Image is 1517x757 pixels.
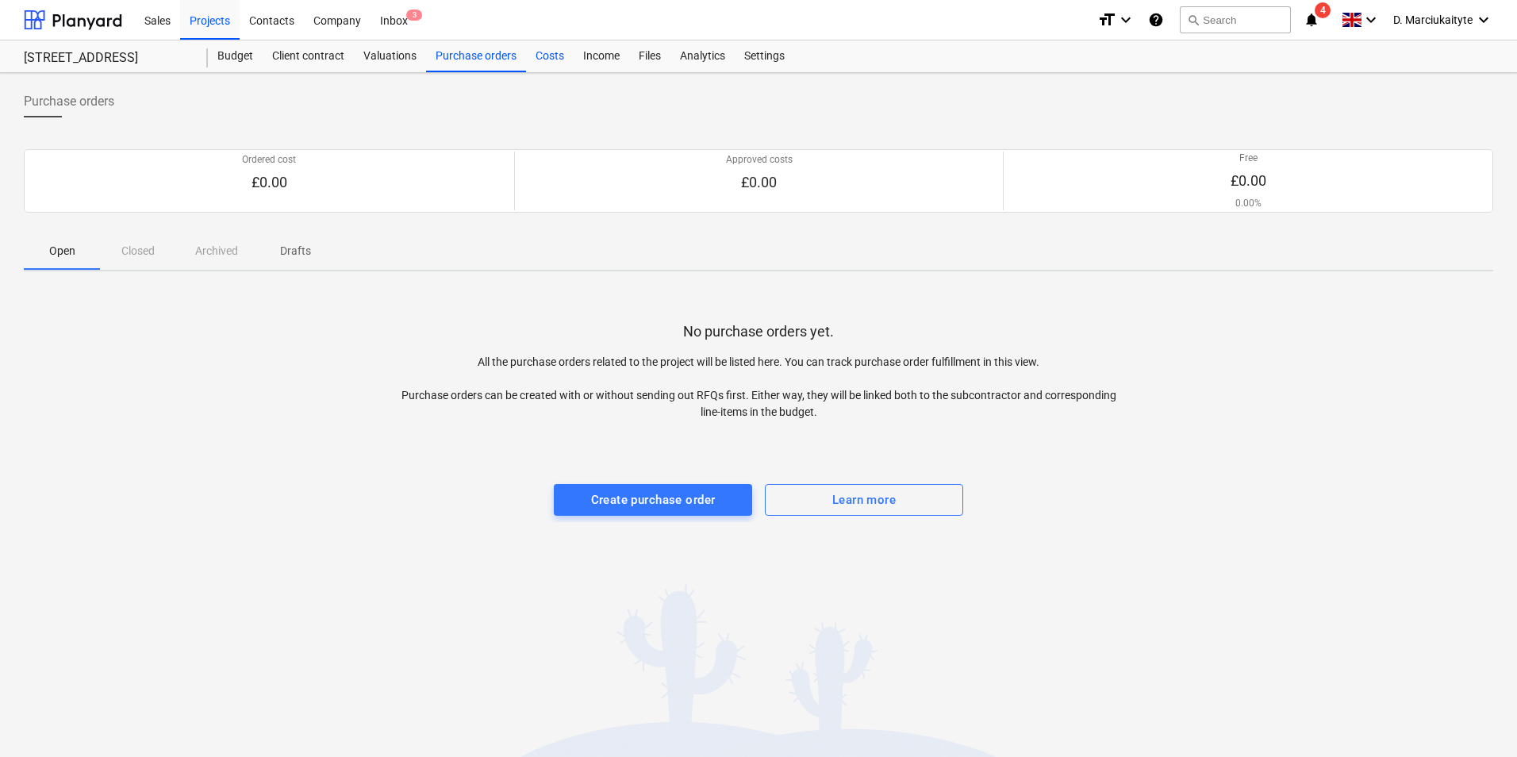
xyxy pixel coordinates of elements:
[24,50,189,67] div: [STREET_ADDRESS]
[208,40,263,72] a: Budget
[1315,2,1331,18] span: 4
[43,243,81,259] p: Open
[554,484,752,516] button: Create purchase order
[391,354,1126,421] p: All the purchase orders related to the project will be listed here. You can track purchase order ...
[242,173,296,192] p: £0.00
[1231,152,1266,165] p: Free
[1361,10,1381,29] i: keyboard_arrow_down
[1231,171,1266,190] p: £0.00
[591,490,716,510] div: Create purchase order
[24,92,114,111] span: Purchase orders
[242,153,296,167] p: Ordered cost
[1393,13,1473,26] span: D. Marciukaityte
[574,40,629,72] a: Income
[1097,10,1116,29] i: format_size
[526,40,574,72] a: Costs
[1231,197,1266,210] p: 0.00%
[426,40,526,72] a: Purchase orders
[1148,10,1164,29] i: Knowledge base
[629,40,670,72] a: Files
[1187,13,1200,26] span: search
[735,40,794,72] a: Settings
[726,153,793,167] p: Approved costs
[1474,10,1493,29] i: keyboard_arrow_down
[683,322,834,341] p: No purchase orders yet.
[1116,10,1135,29] i: keyboard_arrow_down
[276,243,314,259] p: Drafts
[832,490,896,510] div: Learn more
[263,40,354,72] a: Client contract
[1180,6,1291,33] button: Search
[406,10,422,21] span: 3
[354,40,426,72] a: Valuations
[670,40,735,72] a: Analytics
[765,484,963,516] button: Learn more
[726,173,793,192] p: £0.00
[1304,10,1319,29] i: notifications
